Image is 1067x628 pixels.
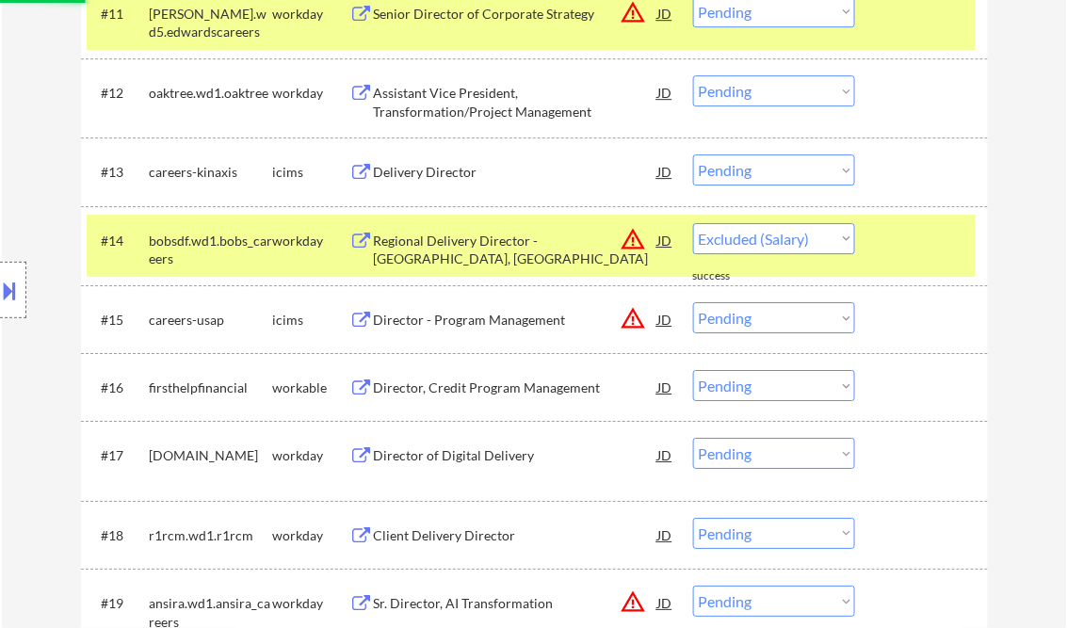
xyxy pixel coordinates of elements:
[656,154,675,188] div: JD
[621,305,647,331] button: warning_amber
[273,84,350,103] div: workday
[374,232,658,268] div: Regional Delivery Director - [GEOGRAPHIC_DATA], [GEOGRAPHIC_DATA]
[374,163,658,182] div: Delivery Director
[102,526,135,545] div: #18
[374,84,658,121] div: Assistant Vice President, Transformation/Project Management
[150,5,273,41] div: [PERSON_NAME].wd5.edwardscareers
[621,226,647,252] button: warning_amber
[621,588,647,615] button: warning_amber
[374,594,658,613] div: Sr. Director, AI Transformation
[150,526,273,545] div: r1rcm.wd1.r1rcm
[273,5,350,24] div: workday
[656,586,675,620] div: JD
[374,311,658,330] div: Director - Program Management
[273,594,350,613] div: workday
[102,594,135,613] div: #19
[102,84,135,103] div: #12
[656,223,675,257] div: JD
[656,518,675,552] div: JD
[656,438,675,472] div: JD
[656,370,675,404] div: JD
[374,446,658,465] div: Director of Digital Delivery
[273,526,350,545] div: workday
[150,84,273,103] div: oaktree.wd1.oaktree
[656,302,675,336] div: JD
[374,378,658,397] div: Director, Credit Program Management
[693,268,768,284] div: success
[656,75,675,109] div: JD
[374,5,658,24] div: Senior Director of Corporate Strategy
[374,526,658,545] div: Client Delivery Director
[102,5,135,24] div: #11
